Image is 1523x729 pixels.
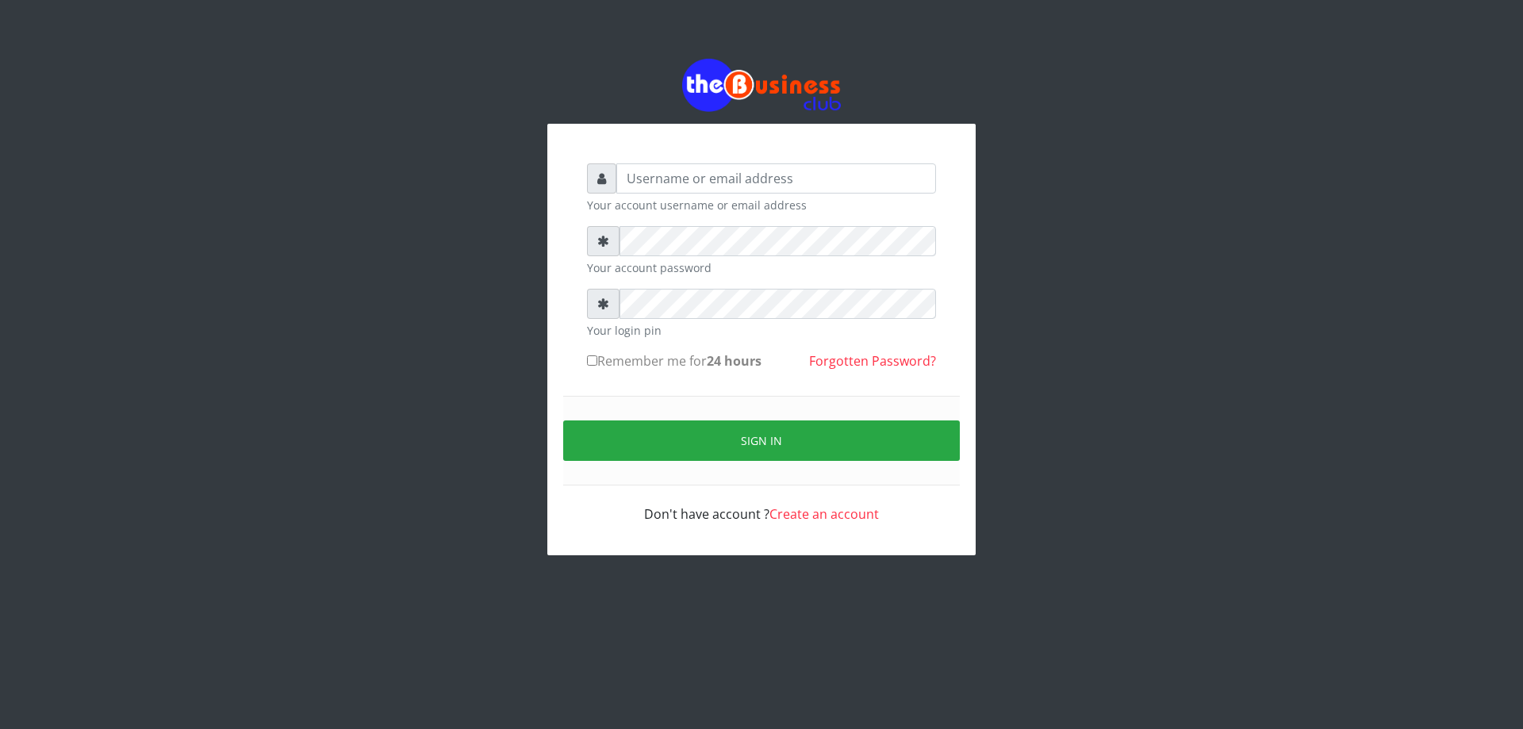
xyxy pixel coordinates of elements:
[587,351,761,370] label: Remember me for
[616,163,936,194] input: Username or email address
[587,485,936,524] div: Don't have account ?
[563,420,960,461] button: Sign in
[769,505,879,523] a: Create an account
[707,352,761,370] b: 24 hours
[809,352,936,370] a: Forgotten Password?
[587,197,936,213] small: Your account username or email address
[587,259,936,276] small: Your account password
[587,322,936,339] small: Your login pin
[587,355,597,366] input: Remember me for24 hours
